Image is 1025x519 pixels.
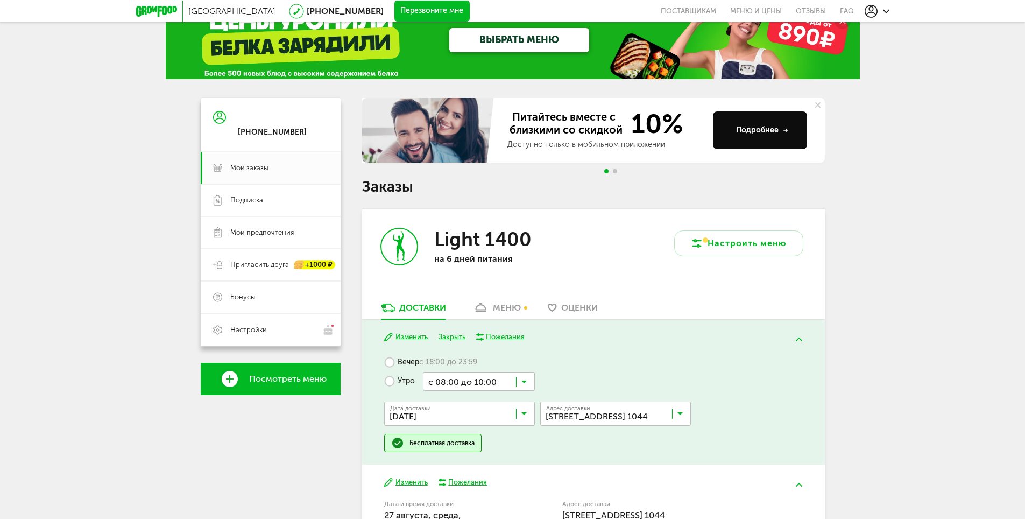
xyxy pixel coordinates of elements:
[562,501,763,507] label: Адрес доставки
[486,332,525,342] div: Пожелания
[384,332,428,342] button: Изменить
[376,302,451,319] a: Доставки
[384,501,507,507] label: Дата и время доставки
[238,128,307,137] div: [PHONE_NUMBER]
[384,478,428,488] button: Изменить
[390,405,431,411] span: Дата доставки
[736,125,788,136] div: Подробнее
[434,254,574,264] p: на 6 дней питания
[230,228,294,237] span: Мои предпочтения
[449,28,589,52] a: ВЫБРАТЬ МЕНЮ
[546,405,590,411] span: Адрес доставки
[613,169,617,173] span: Go to slide 2
[439,332,465,342] button: Закрыть
[201,313,341,346] a: Настройки
[713,111,807,149] button: Подробнее
[201,249,341,281] a: Пригласить друга +1000 ₽
[201,216,341,249] a: Мои предпочтения
[507,139,704,150] div: Доступно только в мобильном приложении
[419,357,477,367] span: с 18:00 до 23:59
[307,6,384,16] a: [PHONE_NUMBER]
[625,110,683,137] span: 10%
[394,1,470,22] button: Перезвоните мне
[493,303,521,313] div: меню
[230,292,256,302] span: Бонусы
[384,372,415,391] label: Утро
[439,478,487,487] button: Пожелания
[294,261,335,270] div: +1000 ₽
[468,302,526,319] a: меню
[249,374,327,384] span: Посмотреть меню
[362,180,825,194] h1: Заказы
[476,332,525,342] button: Пожелания
[201,152,341,184] a: Мои заказы
[230,325,267,335] span: Настройки
[561,303,598,313] span: Оценки
[604,169,609,173] span: Go to slide 1
[230,260,289,270] span: Пригласить друга
[230,195,263,205] span: Подписка
[409,439,475,447] div: Бесплатная доставка
[201,363,341,395] a: Посмотреть меню
[201,184,341,216] a: Подписка
[796,483,802,487] img: arrow-up-green.5eb5f82.svg
[201,281,341,313] a: Бонусы
[362,98,497,163] img: family-banner.579af9d.jpg
[391,437,404,450] img: done.51a953a.svg
[188,6,275,16] span: [GEOGRAPHIC_DATA]
[434,228,532,251] h3: Light 1400
[674,230,803,256] button: Настроить меню
[448,478,487,487] div: Пожелания
[384,353,477,372] label: Вечер
[230,163,268,173] span: Мои заказы
[796,338,802,341] img: arrow-up-green.5eb5f82.svg
[507,110,625,137] span: Питайтесь вместе с близкими со скидкой
[399,303,446,313] div: Доставки
[542,302,603,319] a: Оценки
